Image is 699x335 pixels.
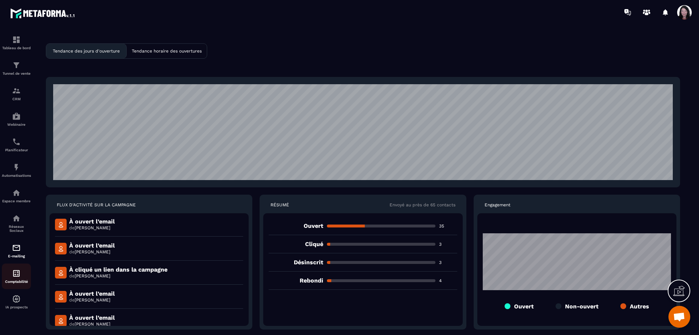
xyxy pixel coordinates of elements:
[12,295,21,303] img: automations
[75,322,110,327] span: [PERSON_NAME]
[69,249,115,255] p: de
[69,314,115,321] p: À ouvert l’email
[2,106,31,132] a: automationsautomationsWebinaire
[55,243,67,254] img: mail-detail-icon.f3b144a5.svg
[12,112,21,121] img: automations
[439,223,457,229] p: 35
[55,267,67,278] img: mail-detail-icon.f3b144a5.svg
[12,61,21,70] img: formation
[2,46,31,50] p: Tableau de bord
[2,225,31,233] p: Réseaux Sociaux
[439,241,457,247] p: 3
[12,188,21,197] img: automations
[2,199,31,203] p: Espace membre
[2,30,31,55] a: formationformationTableau de bord
[269,222,323,229] p: Ouvert
[2,280,31,284] p: Comptabilité
[2,264,31,289] a: accountantaccountantComptabilité
[269,241,323,248] p: Cliqué
[2,132,31,157] a: schedulerschedulerPlanificateur
[565,303,599,310] p: Non-ouvert
[269,259,323,266] p: Désinscrit
[269,277,323,284] p: Rebondi
[75,273,110,278] span: [PERSON_NAME]
[12,137,21,146] img: scheduler
[2,238,31,264] a: emailemailE-mailing
[2,254,31,258] p: E-mailing
[2,209,31,238] a: social-networksocial-networkRéseaux Sociaux
[630,303,649,310] p: Autres
[69,242,115,249] p: À ouvert l’email
[75,297,110,303] span: [PERSON_NAME]
[439,278,457,284] p: 4
[439,260,457,265] p: 3
[55,219,67,230] img: mail-detail-icon.f3b144a5.svg
[69,290,115,297] p: À ouvert l’email
[2,71,31,75] p: Tunnel de vente
[12,214,21,223] img: social-network
[57,202,136,208] p: FLUX D'ACTIVITÉ SUR LA CAMPAGNE
[10,7,76,20] img: logo
[2,183,31,209] a: automationsautomationsEspace membre
[12,35,21,44] img: formation
[668,306,690,328] a: Ouvrir le chat
[53,48,120,54] p: Tendance des jours d'ouverture
[55,291,67,303] img: mail-detail-icon.f3b144a5.svg
[2,97,31,101] p: CRM
[12,269,21,278] img: accountant
[12,163,21,172] img: automations
[270,202,289,208] p: RÉSUMÉ
[69,218,115,225] p: À ouvert l’email
[69,266,167,273] p: À cliqué un lien dans la campagne
[2,157,31,183] a: automationsautomationsAutomatisations
[2,148,31,152] p: Planificateur
[2,122,31,126] p: Webinaire
[132,48,202,54] p: Tendance horaire des ouvertures
[69,297,115,303] p: de
[2,55,31,81] a: formationformationTunnel de vente
[69,321,115,327] p: de
[69,273,167,279] p: de
[485,202,510,208] p: Engagement
[2,81,31,106] a: formationformationCRM
[2,174,31,178] p: Automatisations
[55,315,67,327] img: mail-detail-icon.f3b144a5.svg
[2,305,31,309] p: IA prospects
[69,225,115,231] p: de
[12,86,21,95] img: formation
[514,303,534,310] p: Ouvert
[390,202,455,208] p: Envoyé au près de 65 contacts
[12,244,21,252] img: email
[75,225,110,230] span: [PERSON_NAME]
[75,249,110,254] span: [PERSON_NAME]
